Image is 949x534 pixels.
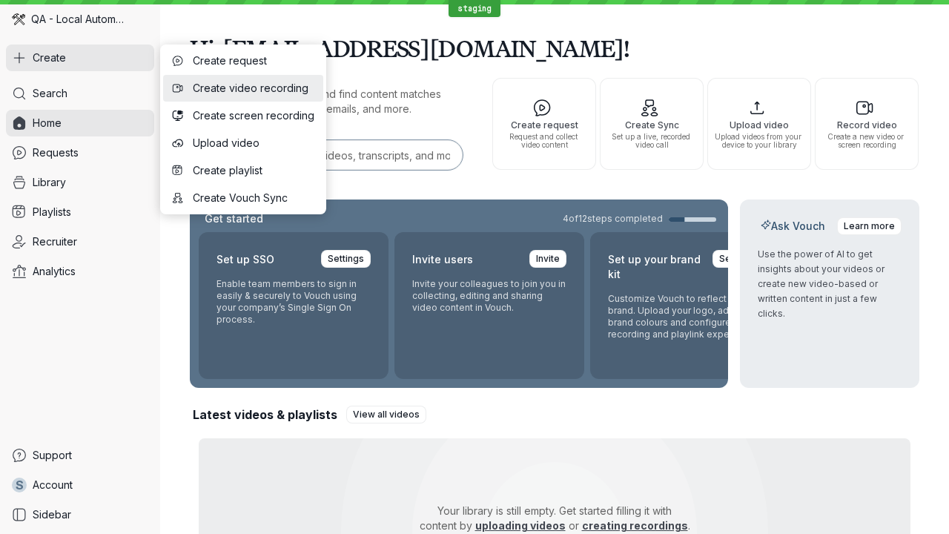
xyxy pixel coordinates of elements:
[33,116,62,131] span: Home
[33,264,76,279] span: Analytics
[536,251,560,266] span: Invite
[190,27,919,69] h1: Hi, [EMAIL_ADDRESS][DOMAIN_NAME]!
[6,169,154,196] a: Library
[707,78,811,170] button: Upload videoUpload videos from your device to your library
[33,478,73,492] span: Account
[163,47,323,74] button: Create request
[6,501,154,528] a: Sidebar
[190,87,466,116] p: Search for any keywords and find content matches through transcriptions, user emails, and more.
[33,50,66,65] span: Create
[216,278,371,326] p: Enable team members to sign in easily & securely to Vouch using your company’s Single Sign On pro...
[163,185,323,211] button: Create Vouch Sync
[606,133,697,149] span: Set up a live, recorded video call
[6,258,154,285] a: Analytics
[815,78,919,170] button: Record videoCreate a new video or screen recording
[163,102,323,129] button: Create screen recording
[321,250,371,268] a: Settings
[193,53,314,68] span: Create request
[499,120,589,130] span: Create request
[6,110,154,136] a: Home
[6,44,154,71] button: Create
[499,133,589,149] span: Request and collect video content
[33,448,72,463] span: Support
[193,191,314,205] span: Create Vouch Sync
[712,250,762,268] a: Settings
[714,133,804,149] span: Upload videos from your device to your library
[33,86,67,101] span: Search
[6,228,154,255] a: Recruiter
[6,199,154,225] a: Playlists
[33,507,71,522] span: Sidebar
[582,519,688,532] a: creating recordings
[714,120,804,130] span: Upload video
[6,472,154,498] a: sAccount
[719,251,755,266] span: Settings
[563,213,663,225] span: 4 of 12 steps completed
[328,251,364,266] span: Settings
[608,293,762,340] p: Customize Vouch to reflect your brand. Upload your logo, adjust brand colours and configure the r...
[33,205,71,220] span: Playlists
[608,250,704,284] h2: Set up your brand kit
[412,278,566,314] p: Invite your colleagues to join you in collecting, editing and sharing video content in Vouch.
[216,250,274,269] h2: Set up SSO
[193,81,314,96] span: Create video recording
[193,108,314,123] span: Create screen recording
[758,219,828,234] h2: Ask Vouch
[837,217,902,235] a: Learn more
[563,213,716,225] a: 4of12steps completed
[193,406,337,423] h2: Latest videos & playlists
[16,478,24,492] span: s
[33,175,66,190] span: Library
[33,145,79,160] span: Requests
[163,75,323,102] button: Create video recording
[606,120,697,130] span: Create Sync
[758,247,902,321] p: Use the power of AI to get insights about your videos or create new video-based or written conten...
[6,139,154,166] a: Requests
[475,519,566,532] a: uploading videos
[31,12,126,27] span: QA - Local Automation
[844,219,895,234] span: Learn more
[193,163,314,178] span: Create playlist
[33,234,77,249] span: Recruiter
[193,136,314,151] span: Upload video
[821,120,912,130] span: Record video
[163,130,323,156] button: Upload video
[6,442,154,469] a: Support
[346,406,426,423] a: View all videos
[492,78,596,170] button: Create requestRequest and collect video content
[529,250,566,268] a: Invite
[6,6,154,33] div: QA - Local Automation
[353,407,420,422] span: View all videos
[821,133,912,149] span: Create a new video or screen recording
[600,78,704,170] button: Create SyncSet up a live, recorded video call
[163,157,323,184] button: Create playlist
[12,13,25,26] img: QA - Local Automation avatar
[202,211,266,226] h2: Get started
[6,80,154,107] a: Search
[412,250,473,269] h2: Invite users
